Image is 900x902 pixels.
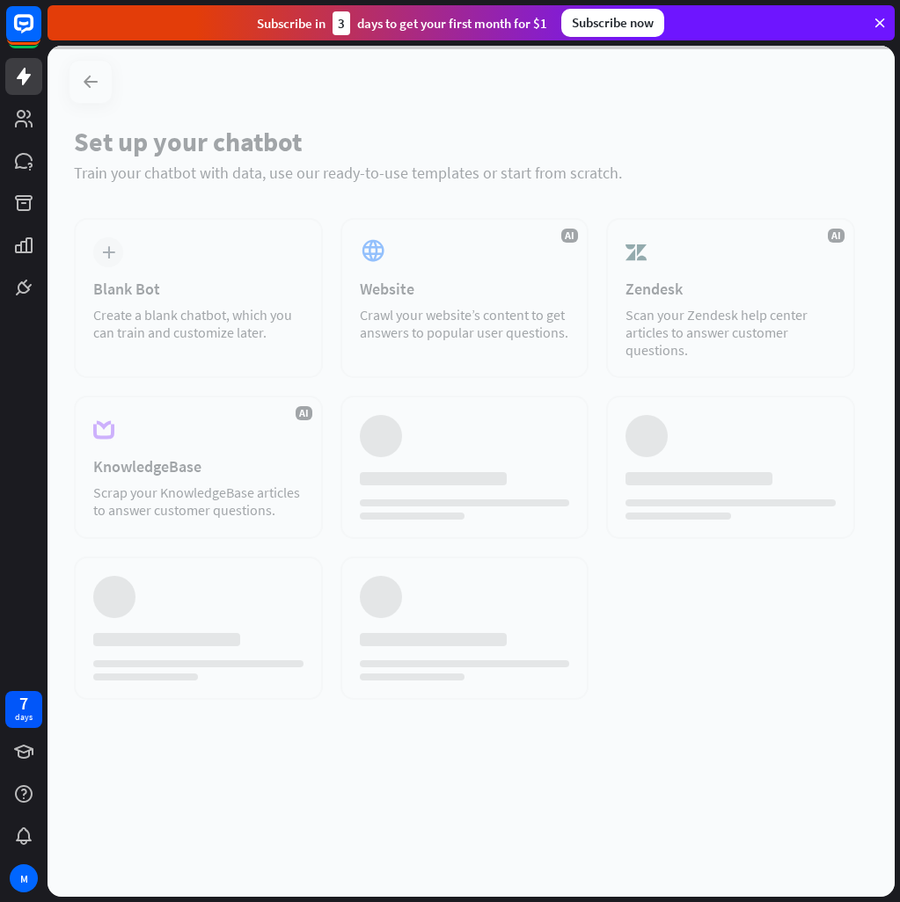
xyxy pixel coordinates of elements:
div: 7 [19,695,28,711]
div: Subscribe now [561,9,664,37]
a: 7 days [5,691,42,728]
div: days [15,711,33,724]
div: 3 [333,11,350,35]
div: Subscribe in days to get your first month for $1 [257,11,547,35]
div: M [10,864,38,892]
